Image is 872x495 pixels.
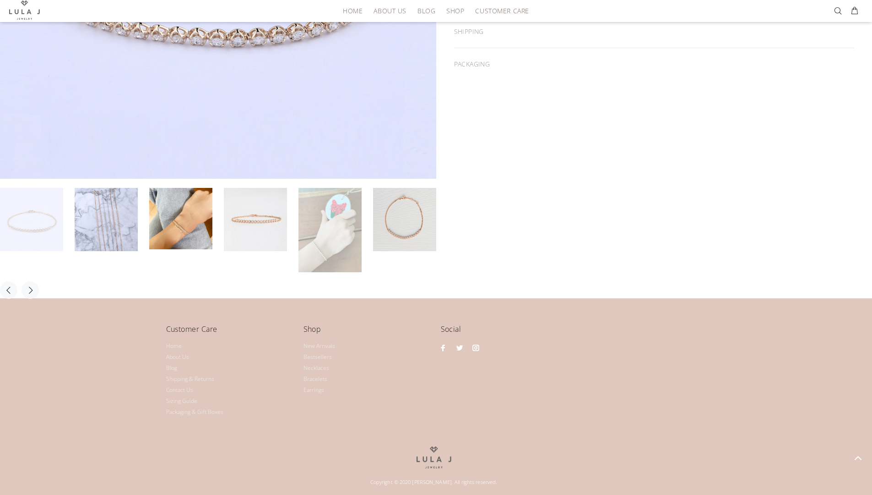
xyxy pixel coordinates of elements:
[454,16,855,48] div: SHIPPING
[417,7,435,14] span: Blog
[441,323,706,342] h4: Social
[166,468,702,490] div: Copyright © 2020 [PERSON_NAME]. All rights reserved.
[475,7,529,14] span: Customer Care
[166,323,294,342] h4: Customer Care
[303,323,432,342] h4: Shop
[303,374,327,385] a: Bracelets
[303,363,329,374] a: Necklaces
[303,341,335,352] a: New Arrivals
[303,385,324,396] a: Earrings
[441,4,470,18] a: Shop
[368,4,412,18] a: About Us
[166,363,177,374] a: Blog
[303,352,332,363] a: Bestsellers
[374,7,406,14] span: About Us
[844,444,872,472] a: BACK TO TOP
[166,396,197,407] a: Sizing Guide
[343,7,363,14] span: HOME
[446,7,464,14] span: Shop
[454,48,855,80] div: PACKAGING
[166,385,193,396] a: Contact Us
[22,281,39,299] button: Next
[166,407,223,418] a: Packaging & Gift Boxes
[166,374,214,385] a: Shipping & Returns
[470,4,529,18] a: Customer Care
[337,4,368,18] a: HOME
[166,341,182,352] a: Home
[412,4,441,18] a: Blog
[166,352,189,363] a: About Us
